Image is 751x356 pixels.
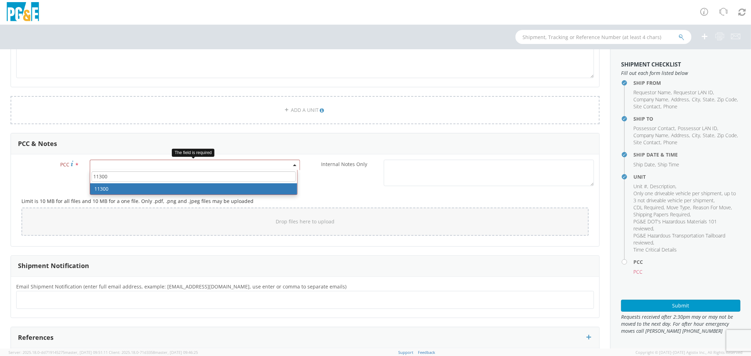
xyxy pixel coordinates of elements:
strong: Shipment Checklist [621,61,681,68]
li: , [633,218,739,232]
li: , [633,125,676,132]
span: Server: 2025.18.0-dd719145275 [8,350,108,355]
li: , [633,204,665,211]
li: , [692,132,701,139]
span: State [703,96,714,103]
span: PCC [633,268,643,275]
span: City [692,96,700,103]
span: master, [DATE] 09:51:11 [65,350,108,355]
span: Only one driveable vehicle per shipment, up to 3 not driveable vehicle per shipment [633,190,736,204]
h3: Shipment Notification [18,262,89,269]
a: ADD A UNIT [11,96,600,124]
span: Move Type [666,204,690,211]
img: pge-logo-06675f144f4cfa6a6814.png [5,2,40,23]
span: Zip Code [717,96,737,103]
li: , [633,103,662,110]
h3: References [18,334,54,341]
span: Requests received after 2:30pm may or may not be moved to the next day. For after hour emergency ... [621,313,740,335]
li: , [650,183,676,190]
span: Unit # [633,183,647,190]
span: Phone [663,103,677,110]
span: Description [650,183,675,190]
h5: Limit is 10 MB for all files and 10 MB for a one file. Only .pdf, .png and .jpeg files may be upl... [21,198,589,204]
span: Possessor LAN ID [678,125,717,132]
span: Email Shipment Notification (enter full email address, example: jdoe01@agistix.com, use enter or ... [16,283,346,290]
li: , [633,89,672,96]
span: Client: 2025.18.0-71d3358 [109,350,198,355]
span: Address [671,132,689,139]
li: , [674,89,714,96]
span: Requestor LAN ID [674,89,713,96]
li: , [633,232,739,246]
span: Fill out each form listed below [621,70,740,77]
span: master, [DATE] 09:46:25 [155,350,198,355]
li: , [693,204,732,211]
span: Reason For Move [693,204,731,211]
span: Internal Notes Only [321,161,367,167]
span: PG&E DOT's Hazardous Materials 101 reviewed [633,218,717,232]
li: , [666,204,691,211]
li: , [717,96,738,103]
span: Site Contact [633,139,661,146]
span: Drop files here to upload [276,218,334,225]
li: , [671,132,690,139]
li: , [703,96,715,103]
span: Zip Code [717,132,737,139]
h4: PCC [633,259,740,265]
span: Possessor Contact [633,125,675,132]
span: Company Name [633,96,668,103]
span: Ship Date [633,161,655,168]
button: Submit [621,300,740,312]
li: , [633,190,739,204]
span: Phone [663,139,677,146]
span: CDL Required [633,204,664,211]
div: The field is required [172,149,214,157]
li: , [678,125,718,132]
h3: PCC & Notes [18,140,57,147]
span: Address [671,96,689,103]
li: , [633,139,662,146]
span: Company Name [633,132,668,139]
li: , [703,132,715,139]
input: Shipment, Tracking or Reference Number (at least 4 chars) [515,30,691,44]
span: PCC [60,161,69,168]
li: , [633,211,691,218]
a: Feedback [418,350,435,355]
span: PG&E Hazardous Transportation Tailboard reviewed [633,232,725,246]
li: , [633,183,648,190]
li: , [633,96,669,103]
li: 11300 [90,183,297,195]
span: Site Contact [633,103,661,110]
li: , [633,161,656,168]
span: Time Critical Details [633,246,677,253]
span: City [692,132,700,139]
h4: Unit [633,174,740,179]
span: Ship Time [658,161,679,168]
span: Requestor Name [633,89,671,96]
li: , [633,132,669,139]
span: State [703,132,714,139]
li: , [717,132,738,139]
li: , [671,96,690,103]
li: , [692,96,701,103]
h4: Ship From [633,80,740,85]
span: Copyright © [DATE]-[DATE] Agistix Inc., All Rights Reserved [636,350,743,355]
h4: Ship To [633,116,740,121]
span: Shipping Papers Required [633,211,690,218]
a: Support [398,350,413,355]
h4: Ship Date & Time [633,152,740,157]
